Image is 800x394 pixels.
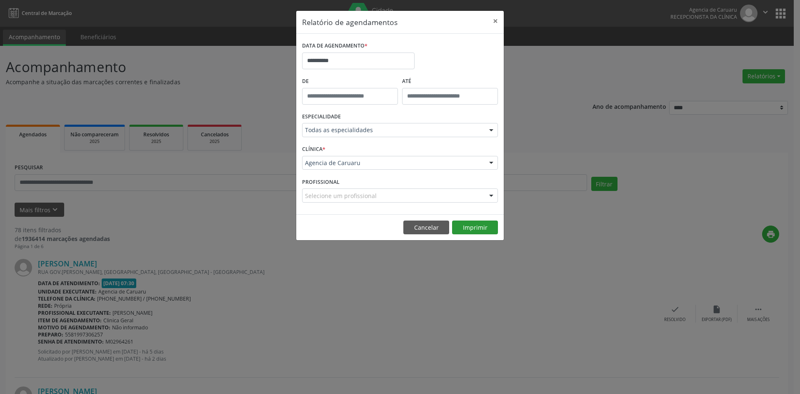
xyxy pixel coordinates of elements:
button: Imprimir [452,221,498,235]
label: CLÍNICA [302,143,325,156]
span: Agencia de Caruaru [305,159,481,167]
span: Selecione um profissional [305,191,377,200]
label: ESPECIALIDADE [302,110,341,123]
button: Close [487,11,504,31]
label: PROFISSIONAL [302,176,340,188]
h5: Relatório de agendamentos [302,17,397,28]
label: De [302,75,398,88]
span: Todas as especialidades [305,126,481,134]
label: DATA DE AGENDAMENTO [302,40,367,53]
button: Cancelar [403,221,449,235]
label: ATÉ [402,75,498,88]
